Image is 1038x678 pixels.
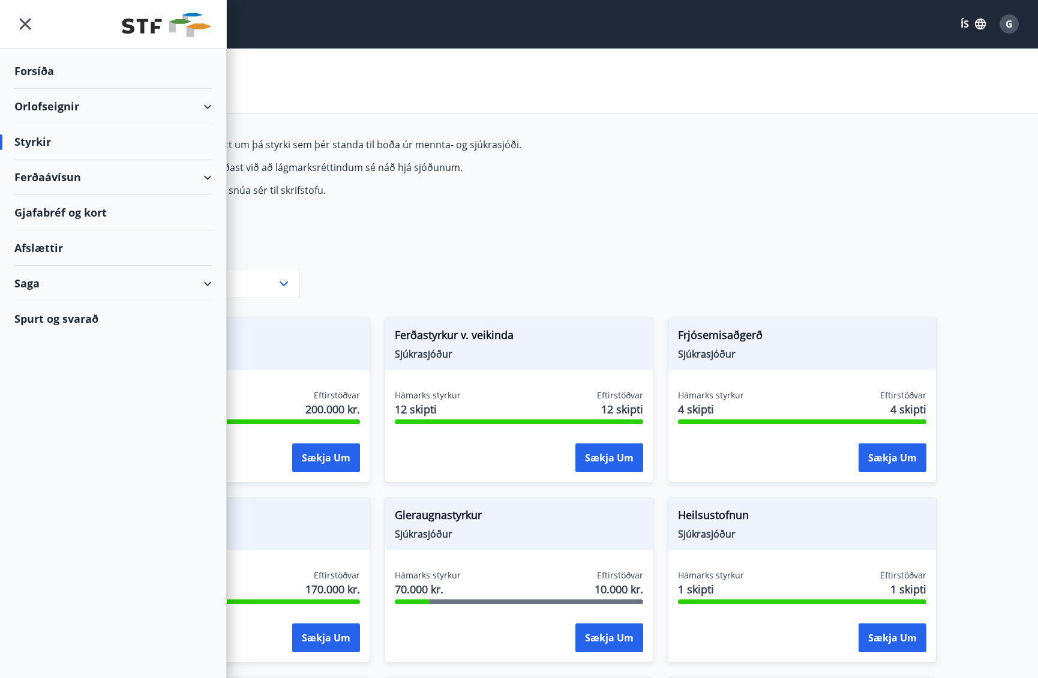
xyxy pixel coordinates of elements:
[112,507,360,527] span: Fæðingarstyrkur
[597,569,643,581] span: Eftirstöðvar
[859,443,926,472] button: Sækja um
[1006,17,1013,31] span: G
[890,581,926,597] span: 1 skipti
[314,389,360,401] span: Eftirstöðvar
[305,401,360,417] span: 200.000 kr.
[14,230,212,266] div: Afslættir
[678,581,744,597] span: 1 skipti
[395,527,643,541] span: Sjúkrasjóður
[395,327,643,347] span: Ferðastyrkur v. veikinda
[859,623,926,652] button: Sækja um
[395,401,461,417] span: 12 skipti
[14,160,212,195] div: Ferðaávísun
[292,623,360,652] button: Sækja um
[14,13,36,35] button: menu
[575,443,643,472] button: Sækja um
[678,401,744,417] span: 4 skipti
[14,53,212,89] div: Forsíða
[678,527,926,541] span: Sjúkrasjóður
[880,569,926,581] span: Eftirstöðvar
[101,138,668,151] p: Hér fyrir neðan getur þú sótt um þá styrki sem þér standa til boða úr mennta- og sjúkrasjóði.
[14,266,212,301] div: Saga
[890,401,926,417] span: 4 skipti
[395,347,643,361] span: Sjúkrasjóður
[395,581,461,597] span: 70.000 kr.
[678,569,744,581] span: Hámarks styrkur
[314,569,360,581] span: Eftirstöðvar
[14,301,212,336] div: Spurt og svarað
[597,389,643,401] span: Eftirstöðvar
[678,507,926,527] span: Heilsustofnun
[112,327,360,347] span: Augnaðgerð
[678,327,926,347] span: Frjósemisaðgerð
[14,195,212,230] div: Gjafabréf og kort
[954,13,992,35] button: ÍS
[305,581,360,597] span: 170.000 kr.
[101,184,668,197] p: Fyrir frekari upplýsingar má snúa sér til skrifstofu.
[101,161,668,174] p: Hámarksupphæð styrks miðast við að lágmarksréttindum sé náð hjá sjóðunum.
[601,401,643,417] span: 12 skipti
[595,581,643,597] span: 10.000 kr.
[880,389,926,401] span: Eftirstöðvar
[995,10,1024,38] button: G
[14,89,212,124] div: Orlofseignir
[575,623,643,652] button: Sækja um
[292,443,360,472] button: Sækja um
[395,507,643,527] span: Gleraugnastyrkur
[112,347,360,361] span: Sjúkrasjóður
[678,347,926,361] span: Sjúkrasjóður
[678,389,744,401] span: Hámarks styrkur
[395,389,461,401] span: Hámarks styrkur
[112,527,360,541] span: Sjúkrasjóður
[122,13,212,37] img: union_logo
[395,569,461,581] span: Hámarks styrkur
[14,124,212,160] div: Styrkir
